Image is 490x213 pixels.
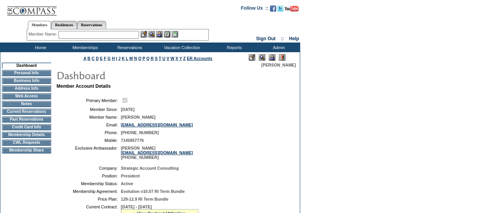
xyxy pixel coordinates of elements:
[285,8,299,12] a: Subscribe to our YouTube Channel
[187,56,212,61] a: ER Accounts
[77,21,106,29] a: Reservations
[241,5,268,14] td: Follow Us ::
[2,70,51,76] td: Personal Info
[118,56,120,61] a: J
[96,56,99,61] a: D
[121,146,193,160] span: [PERSON_NAME] [PHONE_NUMBER]
[156,31,163,37] img: Impersonate
[121,138,144,143] span: 7145857776
[107,56,110,61] a: G
[277,8,284,12] a: Follow us on Twitter
[143,56,145,61] a: P
[121,181,133,186] span: Active
[121,115,155,119] span: [PERSON_NAME]
[60,197,118,201] td: Price Plan:
[121,197,168,201] span: 129-12.9 RI Term Bundle
[2,101,51,107] td: Notes
[60,174,118,178] td: Position:
[289,36,299,41] a: Help
[112,56,115,61] a: H
[121,189,185,194] span: Evolution v10.07 RI Term Bundle
[116,56,117,61] a: I
[285,6,299,12] img: Subscribe to our YouTube Channel
[270,5,276,12] img: Become our fan on Facebook
[2,140,51,146] td: CWL Requests
[148,31,155,37] img: View
[60,166,118,170] td: Company:
[167,56,169,61] a: V
[134,56,137,61] a: N
[121,130,159,135] span: [PHONE_NUMBER]
[259,54,265,61] img: View Mode
[100,56,103,61] a: E
[151,43,211,52] td: Vacation Collection
[126,56,128,61] a: L
[121,123,193,127] a: [EMAIL_ADDRESS][DOMAIN_NAME]
[270,8,276,12] a: Become our fan on Facebook
[121,150,193,155] a: [EMAIL_ADDRESS][DOMAIN_NAME]
[183,56,186,61] a: Z
[146,56,150,61] a: Q
[141,31,147,37] img: b_edit.gif
[88,56,91,61] a: B
[2,78,51,84] td: Business Info
[2,132,51,138] td: Membership Details
[2,109,51,115] td: Current Reservations
[56,67,211,83] img: pgTtlDashboard.gif
[256,43,300,52] td: Admin
[277,5,284,12] img: Follow us on Twitter
[121,166,179,170] span: Strategic Account Consulting
[151,56,154,61] a: R
[170,56,174,61] a: W
[2,147,51,153] td: Membership Share
[211,43,256,52] td: Reports
[60,130,118,135] td: Phone:
[2,85,51,92] td: Address Info
[84,56,86,61] a: A
[60,181,118,186] td: Membership Status:
[155,56,158,61] a: S
[175,56,178,61] a: X
[51,21,77,29] a: Residences
[2,124,51,130] td: Credit Card Info
[57,83,111,89] b: Member Account Details
[62,43,107,52] td: Memberships
[129,56,133,61] a: M
[28,21,52,29] a: Members
[121,107,134,112] span: [DATE]
[121,204,152,209] span: [DATE] - [DATE]
[172,31,178,37] img: b_calculator.gif
[17,43,62,52] td: Home
[256,36,275,41] a: Sign Out
[60,115,118,119] td: Member Name:
[261,63,296,67] span: [PERSON_NAME]
[249,54,255,61] img: Edit Mode
[138,56,141,61] a: O
[279,54,285,61] img: Log Concern/Member Elevation
[2,63,51,68] td: Dashboard
[60,146,118,160] td: Exclusive Ambassador:
[2,116,51,123] td: Past Reservations
[164,31,170,37] img: Reservations
[60,138,118,143] td: Mobile:
[60,97,118,104] td: Primary Member:
[162,56,165,61] a: U
[2,93,51,99] td: Web Access
[159,56,162,61] a: T
[29,31,58,37] div: Member Name:
[91,56,95,61] a: C
[60,107,118,112] td: Member Since:
[60,123,118,127] td: Email:
[121,174,140,178] span: President
[269,54,275,61] img: Impersonate
[122,56,125,61] a: K
[107,43,151,52] td: Reservations
[179,56,182,61] a: Y
[60,189,118,194] td: Membership Agreement:
[104,56,107,61] a: F
[281,36,284,41] span: ::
